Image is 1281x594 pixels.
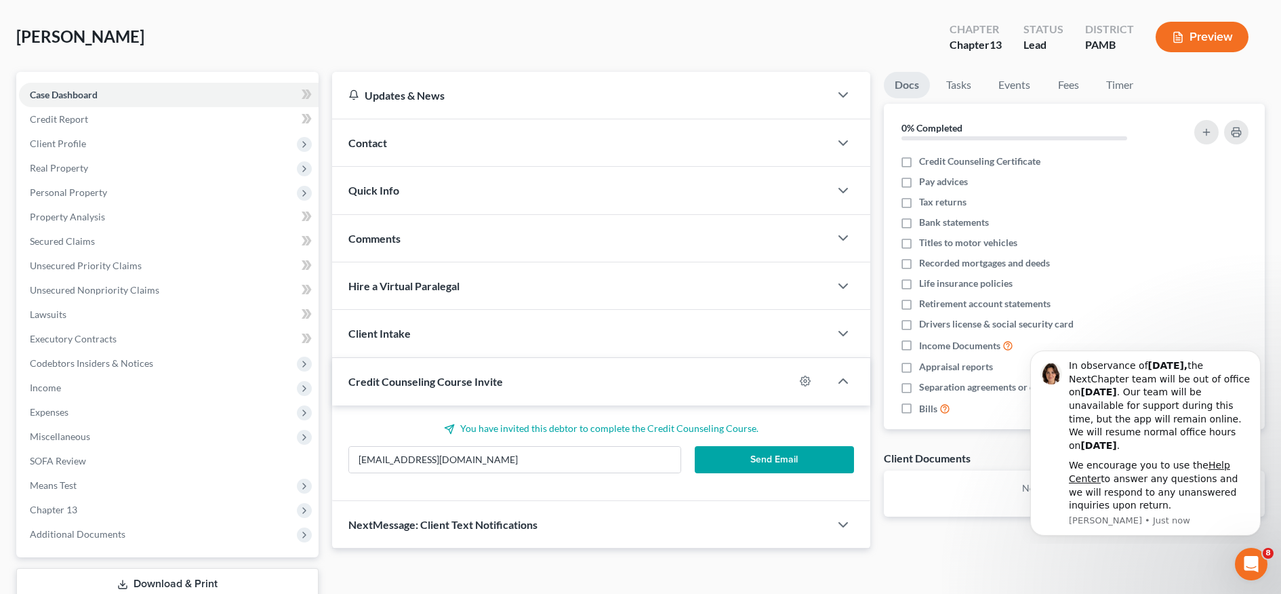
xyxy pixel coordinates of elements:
span: SOFA Review [30,455,86,467]
iframe: Intercom live chat [1235,548,1267,580]
span: 8 [1263,548,1274,559]
span: Titles to motor vehicles [919,236,1017,250]
span: Personal Property [30,186,107,198]
span: Retirement account statements [919,297,1051,311]
input: Enter email [349,447,680,473]
div: District [1085,22,1134,37]
a: Timer [1095,72,1144,98]
a: Unsecured Priority Claims [19,254,319,278]
span: Tax returns [919,195,967,209]
p: You have invited this debtor to complete the Credit Counseling Course. [348,422,855,435]
a: Docs [884,72,930,98]
span: Hire a Virtual Paralegal [348,279,460,292]
span: Contact [348,136,387,149]
span: Unsecured Priority Claims [30,260,142,271]
a: Credit Report [19,107,319,132]
span: Credit Counseling Certificate [919,155,1040,168]
a: Property Analysis [19,205,319,229]
div: Status [1023,22,1063,37]
span: Means Test [30,479,77,491]
span: Unsecured Nonpriority Claims [30,284,159,296]
span: Additional Documents [30,528,125,540]
a: Executory Contracts [19,327,319,351]
span: Comments [348,232,401,245]
a: Tasks [935,72,982,98]
span: Client Intake [348,327,411,340]
span: [PERSON_NAME] [16,26,144,46]
span: Client Profile [30,138,86,149]
span: Real Property [30,162,88,174]
button: Preview [1156,22,1248,52]
p: No client documents yet. [895,481,1254,495]
div: Lead [1023,37,1063,53]
span: Property Analysis [30,211,105,222]
span: NextMessage: Client Text Notifications [348,518,537,531]
span: 13 [990,38,1002,51]
span: Income [30,382,61,393]
div: Updates & News [348,88,814,102]
a: Case Dashboard [19,83,319,107]
a: SOFA Review [19,449,319,473]
a: Fees [1046,72,1090,98]
span: Recorded mortgages and deeds [919,256,1050,270]
span: Case Dashboard [30,89,98,100]
iframe: Intercom notifications message [1010,343,1281,544]
a: Events [988,72,1041,98]
strong: 0% Completed [901,122,962,134]
span: Lawsuits [30,309,66,320]
span: Bills [919,402,937,416]
span: Secured Claims [30,235,95,247]
span: Drivers license & social security card [919,317,1074,331]
span: Miscellaneous [30,431,90,442]
span: Credit Report [30,113,88,125]
span: Expenses [30,406,68,418]
span: Income Documents [919,339,1000,353]
a: Lawsuits [19,302,319,327]
a: Unsecured Nonpriority Claims [19,278,319,302]
span: Quick Info [348,184,399,197]
span: Executory Contracts [30,333,117,344]
button: Send Email [695,446,855,473]
span: Bank statements [919,216,989,229]
span: Appraisal reports [919,360,993,374]
span: Separation agreements or decrees of divorces [919,380,1111,394]
span: Life insurance policies [919,277,1013,290]
div: PAMB [1085,37,1134,53]
a: Secured Claims [19,229,319,254]
span: Credit Counseling Course Invite [348,375,503,388]
div: Client Documents [884,451,971,465]
div: Chapter [950,37,1002,53]
span: Codebtors Insiders & Notices [30,357,153,369]
div: Chapter [950,22,1002,37]
span: Pay advices [919,175,968,189]
span: Chapter 13 [30,504,77,515]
